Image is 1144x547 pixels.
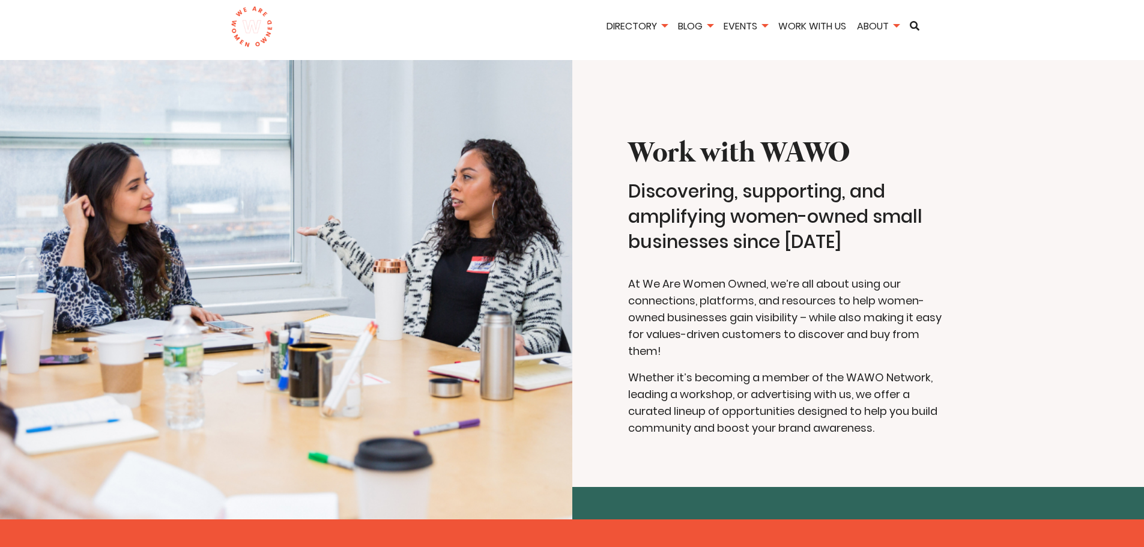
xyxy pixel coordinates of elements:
p: At We Are Women Owned, we’re all about using our connections, platforms, and resources to help wo... [628,276,945,360]
p: Whether it’s becoming a member of the WAWO Network, leading a workshop, or advertising with us, w... [628,369,945,437]
img: logo [231,6,273,48]
li: Events [719,19,772,36]
li: About [853,19,903,36]
a: Blog [674,19,717,33]
a: Directory [602,19,671,33]
a: About [853,19,903,33]
a: Search [906,21,924,31]
li: Directory [602,19,671,36]
a: Work With Us [774,19,850,33]
li: Blog [674,19,717,36]
h1: Work with WAWO [628,134,945,174]
a: Events [719,19,772,33]
h4: Discovering, supporting, and amplifying women-owned small businesses since [DATE] [628,179,945,255]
